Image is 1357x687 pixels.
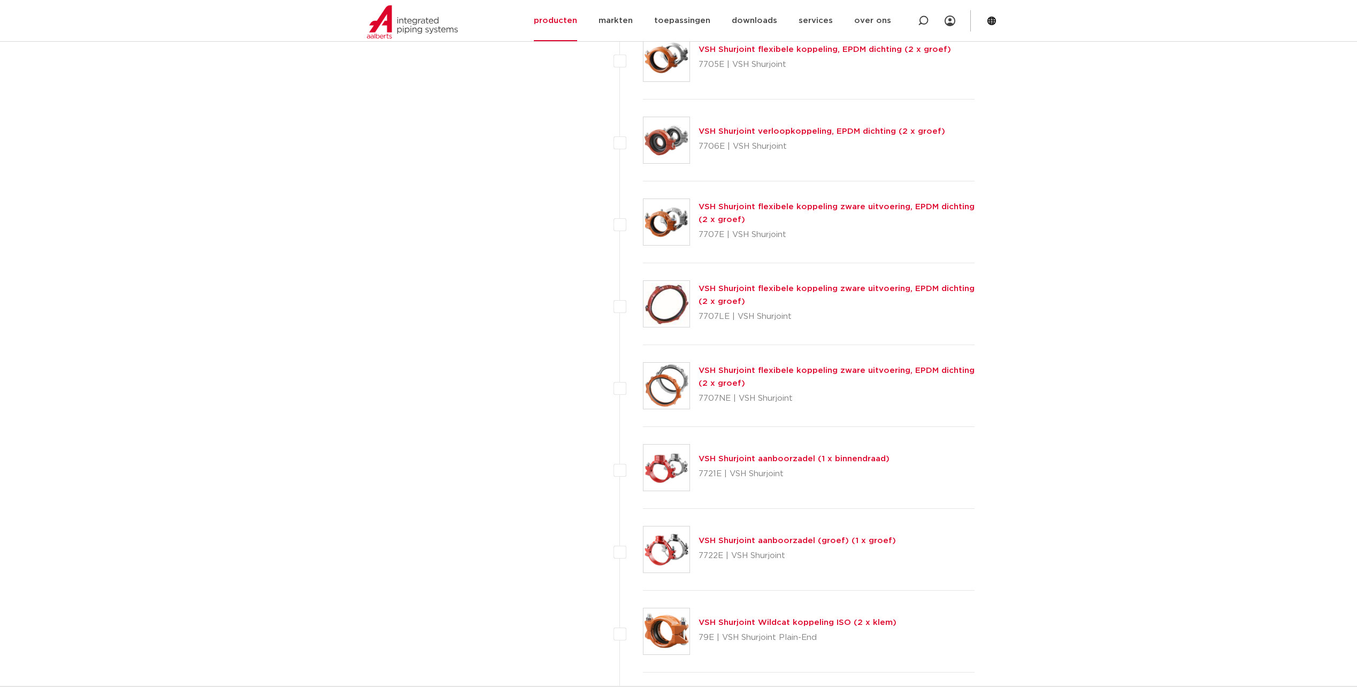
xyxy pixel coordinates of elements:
img: Thumbnail for VSH Shurjoint aanboorzadel (groef) (1 x groef) [643,526,689,572]
img: Thumbnail for VSH Shurjoint flexibele koppeling zware uitvoering, EPDM dichting (2 x groef) [643,199,689,245]
img: Thumbnail for VSH Shurjoint aanboorzadel (1 x binnendraad) [643,445,689,491]
a: VSH Shurjoint aanboorzadel (1 x binnendraad) [699,455,890,463]
a: VSH Shurjoint flexibele koppeling, EPDM dichting (2 x groef) [699,45,951,54]
img: Thumbnail for VSH Shurjoint flexibele koppeling, EPDM dichting (2 x groef) [643,35,689,81]
a: VSH Shurjoint flexibele koppeling zware uitvoering, EPDM dichting (2 x groef) [699,367,975,387]
a: VSH Shurjoint flexibele koppeling zware uitvoering, EPDM dichting (2 x groef) [699,285,975,306]
a: VSH Shurjoint verloopkoppeling, EPDM dichting (2 x groef) [699,127,945,135]
p: 79E | VSH Shurjoint Plain-End [699,629,896,646]
a: VSH Shurjoint flexibele koppeling zware uitvoering, EPDM dichting (2 x groef) [699,203,975,224]
div: my IPS [945,9,955,33]
img: Thumbnail for VSH Shurjoint verloopkoppeling, EPDM dichting (2 x groef) [643,117,689,163]
p: 7705E | VSH Shurjoint [699,56,951,73]
p: 7707E | VSH Shurjoint [699,226,975,243]
p: 7721E | VSH Shurjoint [699,465,890,483]
p: 7722E | VSH Shurjoint [699,547,896,564]
p: 7706E | VSH Shurjoint [699,138,945,155]
img: Thumbnail for VSH Shurjoint Wildcat koppeling ISO (2 x klem) [643,608,689,654]
p: 7707NE | VSH Shurjoint [699,390,975,407]
img: Thumbnail for VSH Shurjoint flexibele koppeling zware uitvoering, EPDM dichting (2 x groef) [643,281,689,327]
img: Thumbnail for VSH Shurjoint flexibele koppeling zware uitvoering, EPDM dichting (2 x groef) [643,363,689,409]
a: VSH Shurjoint aanboorzadel (groef) (1 x groef) [699,537,896,545]
p: 7707LE | VSH Shurjoint [699,308,975,325]
a: VSH Shurjoint Wildcat koppeling ISO (2 x klem) [699,619,896,627]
